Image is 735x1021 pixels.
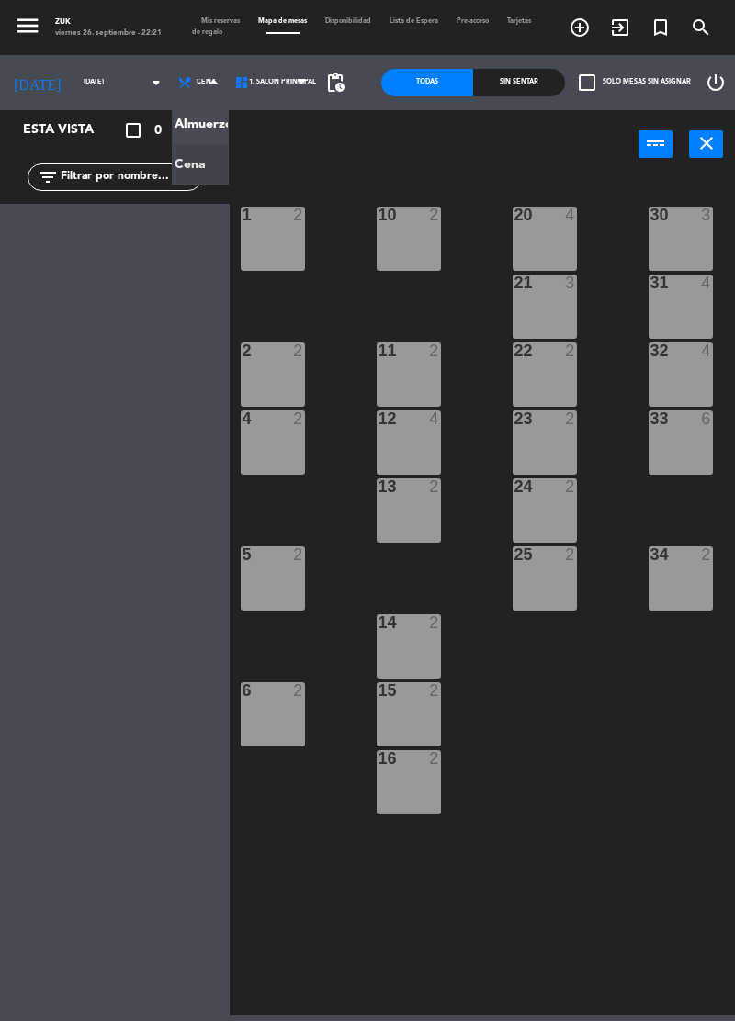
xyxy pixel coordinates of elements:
[379,750,379,767] div: 16
[154,120,162,141] span: 0
[122,119,144,141] i: crop_square
[650,410,651,427] div: 33
[59,167,201,187] input: Filtrar por nombre...
[293,410,304,427] div: 2
[293,546,304,563] div: 2
[381,69,473,96] div: Todas
[565,207,576,223] div: 4
[293,682,304,699] div: 2
[645,132,667,154] i: power_input
[429,410,440,427] div: 4
[380,18,447,25] span: Lista de Espera
[690,17,712,39] i: search
[293,207,304,223] div: 2
[565,275,576,291] div: 3
[514,478,515,495] div: 24
[429,682,440,699] div: 2
[55,17,162,28] div: Zuk
[379,478,379,495] div: 13
[701,410,712,427] div: 6
[243,207,243,223] div: 1
[701,546,712,563] div: 2
[701,275,712,291] div: 4
[565,546,576,563] div: 2
[701,207,712,223] div: 3
[379,410,379,427] div: 12
[429,614,440,631] div: 2
[9,119,132,141] div: Esta vista
[55,28,162,39] div: viernes 26. septiembre - 22:21
[695,132,718,154] i: close
[565,410,576,427] div: 2
[473,69,565,96] div: Sin sentar
[429,207,440,223] div: 2
[243,546,243,563] div: 5
[379,614,379,631] div: 14
[609,17,631,39] i: exit_to_app
[701,342,712,359] div: 4
[14,12,41,44] button: menu
[243,342,243,359] div: 2
[429,750,440,767] div: 2
[197,79,216,86] span: Cena
[569,17,591,39] i: add_circle_outline
[565,478,576,495] div: 2
[293,342,304,359] div: 2
[689,130,723,158] button: close
[243,410,243,427] div: 4
[249,79,316,86] span: 1. Salón Principal
[650,546,651,563] div: 34
[579,74,691,91] label: Solo mesas sin asignar
[37,166,59,188] i: filter_list
[705,72,727,94] i: power_settings_new
[650,17,672,39] i: turned_in_not
[650,275,651,291] div: 31
[650,342,651,359] div: 32
[429,342,440,359] div: 2
[243,682,243,699] div: 6
[173,144,228,185] a: Cena
[650,207,651,223] div: 30
[379,342,379,359] div: 11
[14,12,41,39] i: menu
[429,478,440,495] div: 2
[379,682,379,699] div: 15
[639,130,673,158] button: power_input
[514,275,515,291] div: 21
[324,72,346,94] span: pending_actions
[565,342,576,359] div: 2
[249,18,316,25] span: Mapa de mesas
[579,74,595,91] span: check_box_outline_blank
[514,207,515,223] div: 20
[447,18,498,25] span: Pre-acceso
[514,342,515,359] div: 22
[316,18,380,25] span: Disponibilidad
[379,207,379,223] div: 10
[173,104,228,144] a: Almuerzo
[514,546,515,563] div: 25
[514,410,515,427] div: 23
[192,18,249,25] span: Mis reservas
[145,72,167,94] i: arrow_drop_down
